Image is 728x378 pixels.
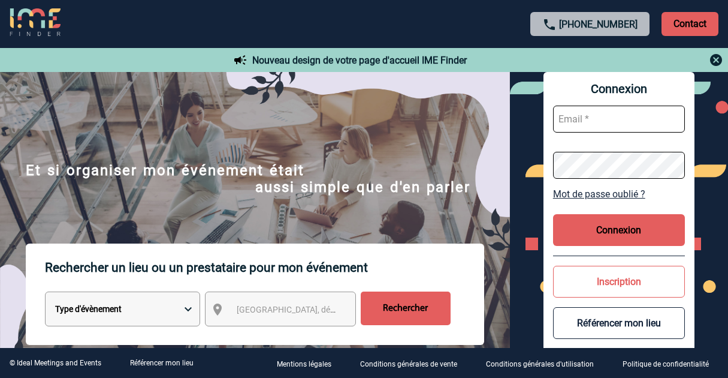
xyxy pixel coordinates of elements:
p: Conditions générales de vente [360,360,457,368]
a: Référencer mon lieu [130,359,194,367]
a: [PHONE_NUMBER] [559,19,638,30]
p: Contact [661,12,718,36]
a: Conditions générales de vente [351,358,476,369]
img: call-24-px.png [542,17,557,32]
input: Rechercher [361,292,451,325]
p: Rechercher un lieu ou un prestataire pour mon événement [45,244,484,292]
button: Référencer mon lieu [553,307,685,339]
a: Mentions légales [267,358,351,369]
a: Politique de confidentialité [613,358,728,369]
span: [GEOGRAPHIC_DATA], département, région... [237,305,403,314]
span: Connexion [553,82,685,96]
p: Mentions légales [277,360,331,368]
p: Politique de confidentialité [623,360,709,368]
button: Connexion [553,214,685,246]
input: Email * [553,106,685,133]
button: Inscription [553,266,685,298]
a: Mot de passe oublié ? [553,188,685,200]
a: Conditions générales d'utilisation [476,358,613,369]
div: © Ideal Meetings and Events [10,359,101,367]
p: Conditions générales d'utilisation [486,360,594,368]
